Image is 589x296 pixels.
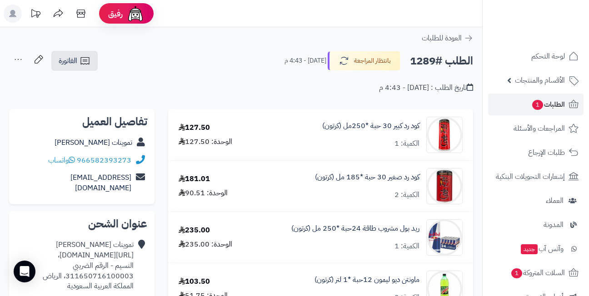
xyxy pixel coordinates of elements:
a: كود رد كبير 30 حبة *250مل (كرتون) [322,121,419,131]
div: الوحدة: 90.51 [179,188,228,198]
div: تاريخ الطلب : [DATE] - 4:43 م [379,83,473,93]
a: تموينات [PERSON_NAME] [55,137,132,148]
span: إشعارات التحويلات البنكية [496,170,565,183]
a: طلبات الإرجاع [488,142,584,163]
span: الفاتورة [59,55,77,66]
a: ريد بول مشروب طاقة 24حبة *250 مل (كرتون) [291,223,419,234]
a: الفاتورة [51,51,98,71]
span: وآتس آب [520,242,564,255]
div: تموينات [PERSON_NAME] [URL][DOMAIN_NAME]، النسيم - الرقم الضريبي 311650716100003، الرياض المملكة ... [16,240,134,291]
span: المراجعات والأسئلة [514,122,565,135]
div: 127.50 [179,123,210,133]
a: السلات المتروكة1 [488,262,584,284]
span: العودة للطلبات [422,33,462,44]
span: الطلبات [531,98,565,111]
img: logo-2.png [527,16,580,35]
div: Open Intercom Messenger [14,261,35,282]
a: إشعارات التحويلات البنكية [488,166,584,187]
a: الطلبات1 [488,94,584,115]
div: 235.00 [179,225,210,236]
img: 1747538913-61wd3DK76VL._AC_SX679-90x90.jpg [427,219,462,256]
a: كود رد صغير 30 حبة *185 مل (كرتون) [315,172,419,183]
span: الأقسام والمنتجات [515,74,565,87]
a: لوحة التحكم [488,45,584,67]
img: ai-face.png [126,5,145,23]
a: [EMAIL_ADDRESS][DOMAIN_NAME] [70,172,131,193]
a: المراجعات والأسئلة [488,118,584,139]
small: [DATE] - 4:43 م [285,56,326,65]
span: رفيق [108,8,123,19]
a: العودة للطلبات [422,33,473,44]
h2: تفاصيل العميل [16,116,147,127]
div: الوحدة: 235.00 [179,239,232,250]
div: الكمية: 1 [394,138,419,149]
a: 966582393273 [77,155,131,166]
h2: الطلب #1289 [410,52,473,70]
div: 181.01 [179,174,210,184]
a: وآتس آبجديد [488,238,584,260]
span: لوحة التحكم [531,50,565,63]
span: 1 [532,99,544,110]
a: تحديثات المنصة [24,5,47,25]
div: الكمية: 1 [394,241,419,252]
div: الوحدة: 127.50 [179,137,232,147]
span: طلبات الإرجاع [528,146,565,159]
div: 103.50 [179,276,210,287]
img: 1747536125-51jkufB9faL._AC_SL1000-90x90.jpg [427,117,462,153]
span: جديد [521,244,538,254]
a: ماونتن ديو ليمون 12حبة *1 لتر (كرتون) [314,275,419,285]
span: المدونة [544,218,564,231]
a: واتساب [48,155,75,166]
a: العملاء [488,190,584,212]
span: العملاء [546,194,564,207]
h2: عنوان الشحن [16,218,147,229]
span: السلات المتروكة [510,266,565,279]
a: المدونة [488,214,584,236]
span: 1 [511,268,523,278]
button: بانتظار المراجعة [328,51,400,70]
img: 1747536337-61lY7EtfpmL._AC_SL1500-90x90.jpg [427,168,462,204]
div: الكمية: 2 [394,190,419,200]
